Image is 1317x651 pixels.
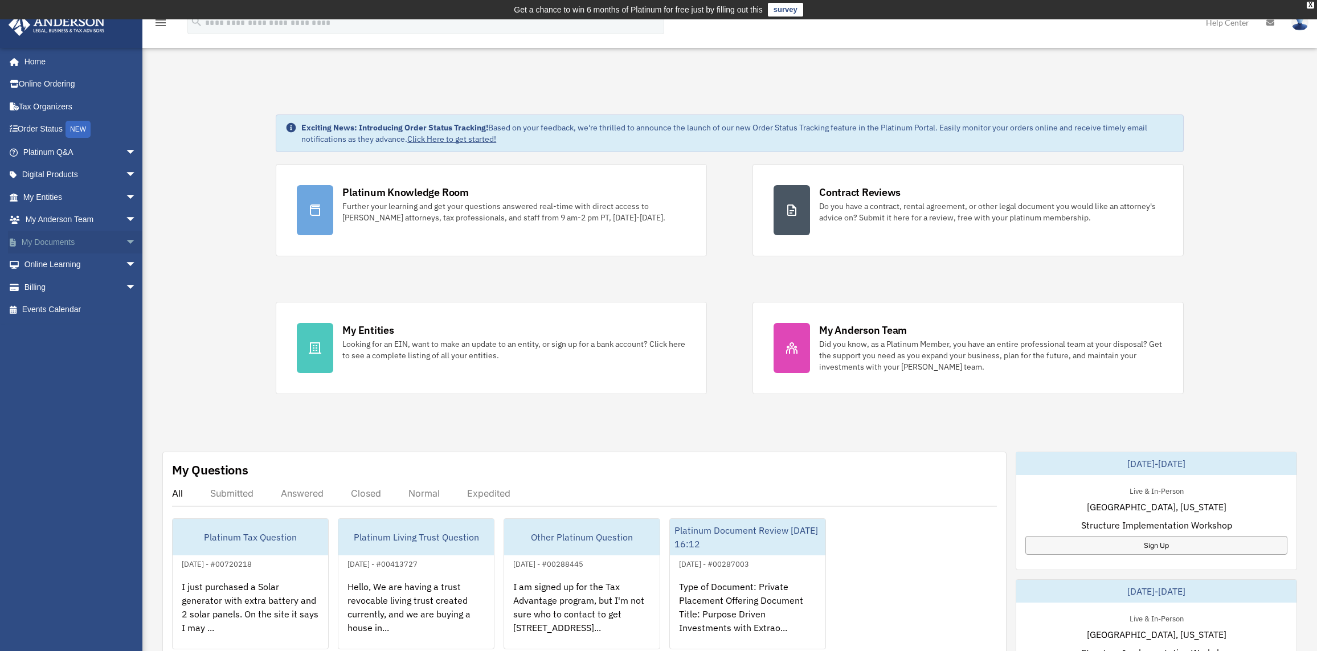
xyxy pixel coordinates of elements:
a: Platinum Knowledge Room Further your learning and get your questions answered real-time with dire... [276,164,707,256]
div: Get a chance to win 6 months of Platinum for free just by filling out this [514,3,763,17]
div: [DATE] - #00720218 [173,557,261,569]
a: Platinum Document Review [DATE] 16:12[DATE] - #00287003Type of Document: Private Placement Offeri... [669,518,826,649]
a: Platinum Tax Question[DATE] - #00720218I just purchased a Solar generator with extra battery and ... [172,518,329,649]
div: Platinum Living Trust Question [338,519,494,555]
div: [DATE] - #00288445 [504,557,592,569]
div: [DATE] - #00413727 [338,557,427,569]
span: arrow_drop_down [125,163,148,187]
div: My Questions [172,461,248,478]
span: [GEOGRAPHIC_DATA], [US_STATE] [1087,628,1226,641]
div: Live & In-Person [1120,612,1193,624]
i: search [190,15,203,28]
div: Platinum Document Review [DATE] 16:12 [670,519,825,555]
div: Based on your feedback, we're thrilled to announce the launch of our new Order Status Tracking fe... [301,122,1174,145]
a: My Documentsarrow_drop_down [8,231,154,253]
a: My Entities Looking for an EIN, want to make an update to an entity, or sign up for a bank accoun... [276,302,707,394]
span: arrow_drop_down [125,141,148,164]
div: Did you know, as a Platinum Member, you have an entire professional team at your disposal? Get th... [819,338,1163,372]
a: Tax Organizers [8,95,154,118]
div: Further your learning and get your questions answered real-time with direct access to [PERSON_NAM... [342,200,686,223]
a: Home [8,50,148,73]
div: Contract Reviews [819,185,901,199]
div: My Anderson Team [819,323,907,337]
span: arrow_drop_down [125,231,148,254]
img: User Pic [1291,14,1308,31]
div: [DATE]-[DATE] [1016,452,1296,475]
a: Sign Up [1025,536,1287,555]
a: Other Platinum Question[DATE] - #00288445I am signed up for the Tax Advantage program, but I'm no... [504,518,660,649]
div: close [1307,2,1314,9]
a: Online Learningarrow_drop_down [8,253,154,276]
a: My Anderson Teamarrow_drop_down [8,208,154,231]
div: Answered [281,488,324,499]
div: My Entities [342,323,394,337]
a: Order StatusNEW [8,118,154,141]
a: Online Ordering [8,73,154,96]
div: Platinum Knowledge Room [342,185,469,199]
span: arrow_drop_down [125,253,148,277]
div: All [172,488,183,499]
a: Digital Productsarrow_drop_down [8,163,154,186]
a: Events Calendar [8,298,154,321]
a: survey [768,3,803,17]
a: Click Here to get started! [407,134,496,144]
img: Anderson Advisors Platinum Portal [5,14,108,36]
i: menu [154,16,167,30]
a: Platinum Q&Aarrow_drop_down [8,141,154,163]
span: arrow_drop_down [125,276,148,299]
div: Looking for an EIN, want to make an update to an entity, or sign up for a bank account? Click her... [342,338,686,361]
a: Contract Reviews Do you have a contract, rental agreement, or other legal document you would like... [752,164,1184,256]
div: Live & In-Person [1120,484,1193,496]
div: Normal [408,488,440,499]
div: Platinum Tax Question [173,519,328,555]
span: Structure Implementation Workshop [1081,518,1232,532]
div: Submitted [210,488,253,499]
span: [GEOGRAPHIC_DATA], [US_STATE] [1087,500,1226,514]
a: menu [154,20,167,30]
div: Do you have a contract, rental agreement, or other legal document you would like an attorney's ad... [819,200,1163,223]
div: Closed [351,488,381,499]
a: Billingarrow_drop_down [8,276,154,298]
div: [DATE] - #00287003 [670,557,758,569]
span: arrow_drop_down [125,208,148,232]
span: arrow_drop_down [125,186,148,209]
div: NEW [66,121,91,138]
div: Expedited [467,488,510,499]
a: My Anderson Team Did you know, as a Platinum Member, you have an entire professional team at your... [752,302,1184,394]
div: [DATE]-[DATE] [1016,580,1296,603]
div: Other Platinum Question [504,519,660,555]
strong: Exciting News: Introducing Order Status Tracking! [301,122,488,133]
a: Platinum Living Trust Question[DATE] - #00413727Hello, We are having a trust revocable living tru... [338,518,494,649]
a: My Entitiesarrow_drop_down [8,186,154,208]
